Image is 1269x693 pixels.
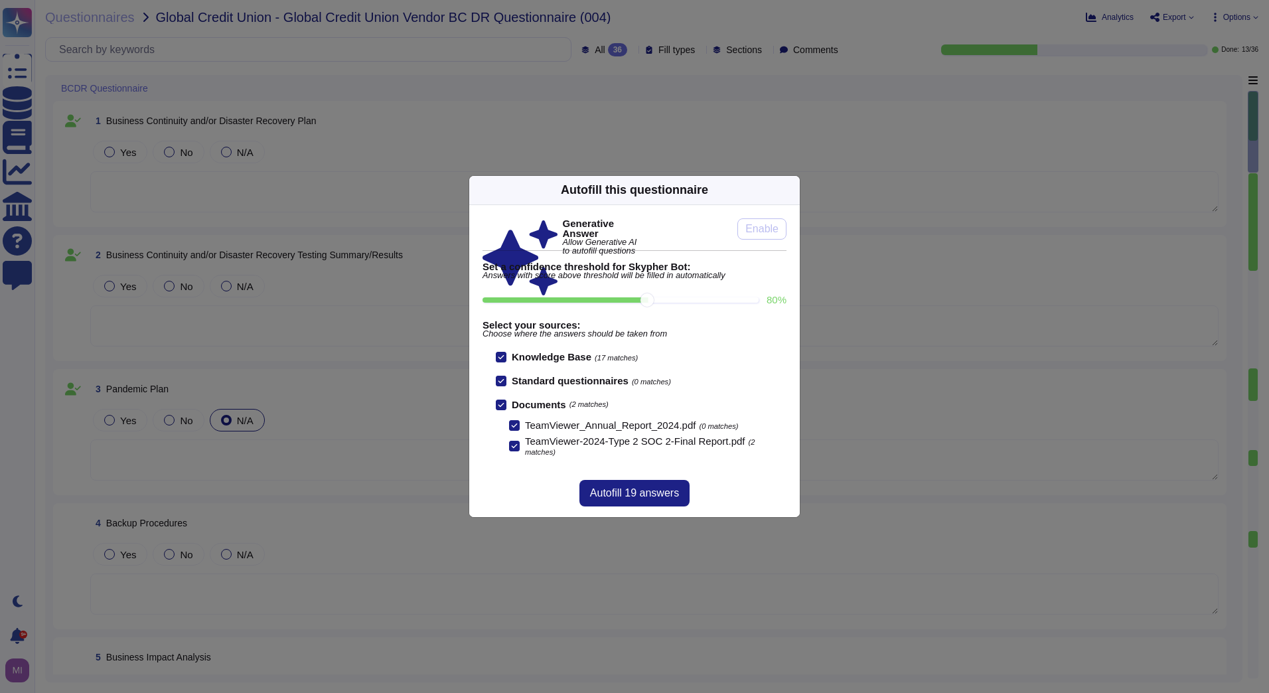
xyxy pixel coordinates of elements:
b: Select your sources: [483,320,786,330]
span: (17 matches) [595,354,638,362]
span: Autofill 19 answers [590,488,679,499]
span: (2 matches) [569,401,609,408]
span: Answers with score above threshold will be filled in automatically [483,271,786,280]
span: (0 matches) [699,422,738,430]
span: (0 matches) [632,378,671,386]
span: (2 matches) [525,438,755,456]
b: Set a confidence threshold for Skypher Bot: [483,262,786,271]
label: 80 % [767,295,786,305]
span: TeamViewer-2024-Type 2 SOC 2-Final Report.pdf [525,435,745,447]
b: Standard questionnaires [512,375,629,386]
b: Documents [512,400,566,410]
b: Generative Answer [563,218,638,238]
span: Choose where the answers should be taken from [483,330,786,339]
b: Knowledge Base [512,351,591,362]
button: Enable [737,218,786,240]
button: Autofill 19 answers [579,480,690,506]
div: Autofill this questionnaire [561,181,708,199]
span: TeamViewer_Annual_Report_2024.pdf [525,420,696,431]
span: Allow Generative AI to autofill questions [563,238,638,256]
span: Enable [745,224,779,234]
